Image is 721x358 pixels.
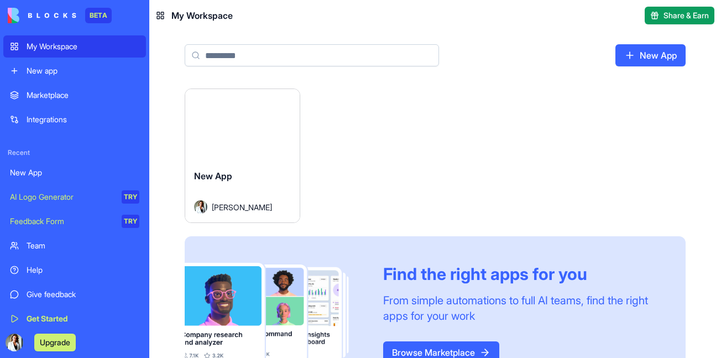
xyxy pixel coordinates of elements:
[10,216,114,227] div: Feedback Form
[85,8,112,23] div: BETA
[171,9,233,22] span: My Workspace
[8,8,76,23] img: logo
[27,90,139,101] div: Marketplace
[3,60,146,82] a: New app
[27,264,139,276] div: Help
[383,293,659,324] div: From simple automations to full AI teams, find the right apps for your work
[8,8,112,23] a: BETA
[3,108,146,131] a: Integrations
[27,289,139,300] div: Give feedback
[212,201,272,213] span: [PERSON_NAME]
[383,264,659,284] div: Find the right apps for you
[27,41,139,52] div: My Workspace
[3,283,146,305] a: Give feedback
[34,334,76,351] button: Upgrade
[10,191,114,203] div: AI Logo Generator
[3,308,146,330] a: Get Started
[3,162,146,184] a: New App
[27,114,139,125] div: Integrations
[194,200,207,214] img: Avatar
[122,215,139,228] div: TRY
[645,7,714,24] button: Share & Earn
[3,35,146,58] a: My Workspace
[3,84,146,106] a: Marketplace
[185,89,300,223] a: New AppAvatar[PERSON_NAME]
[3,235,146,257] a: Team
[3,148,146,157] span: Recent
[10,167,139,178] div: New App
[615,44,686,66] a: New App
[27,65,139,76] div: New app
[6,334,23,351] img: ACg8ocLeT_6jl1M7dcCYxWA06gspQRImWfY2t6mpSlCBnDpeoBr47ryF9g=s96-c
[3,186,146,208] a: AI Logo GeneratorTRY
[27,240,139,251] div: Team
[122,190,139,204] div: TRY
[194,170,232,181] span: New App
[3,259,146,281] a: Help
[34,336,76,347] a: Upgrade
[27,313,139,324] div: Get Started
[3,210,146,232] a: Feedback FormTRY
[663,10,709,21] span: Share & Earn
